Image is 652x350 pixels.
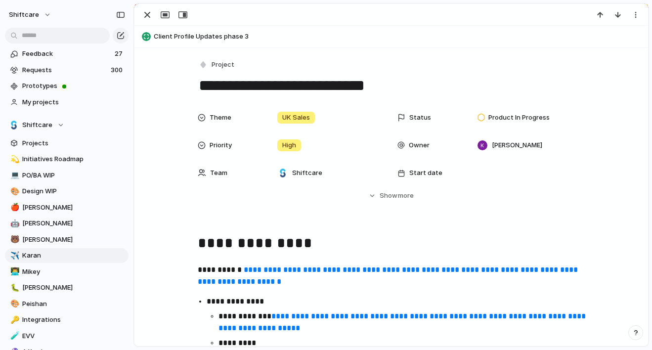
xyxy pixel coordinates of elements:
span: shiftcare [9,10,39,20]
button: 🎨 [9,186,19,196]
span: Project [212,60,234,70]
div: 🤖 [10,218,17,229]
span: Theme [210,113,231,123]
span: Karan [22,251,125,261]
span: UK Sales [282,113,310,123]
button: 🍎 [9,203,19,213]
span: Feedback [22,49,112,59]
span: Initiatives Roadmap [22,154,125,164]
button: 🤖 [9,219,19,228]
span: Peishan [22,299,125,309]
span: Start date [409,168,442,178]
span: Projects [22,138,125,148]
span: My projects [22,97,125,107]
span: more [398,191,414,201]
span: Product In Progress [488,113,550,123]
a: 🧪EVV [5,329,129,344]
button: 🐻 [9,235,19,245]
span: [PERSON_NAME] [492,140,542,150]
span: Design WIP [22,186,125,196]
button: Client Profile Updates phase 3 [139,29,644,44]
div: 👨‍💻 [10,266,17,277]
span: Integrations [22,315,125,325]
a: 🎨Peishan [5,297,129,311]
button: ✈️ [9,251,19,261]
button: 🧪 [9,331,19,341]
button: 👨‍💻 [9,267,19,277]
button: 💫 [9,154,19,164]
div: 🐻 [10,234,17,245]
span: [PERSON_NAME] [22,283,125,293]
span: Team [210,168,227,178]
span: Client Profile Updates phase 3 [154,32,644,42]
span: Requests [22,65,108,75]
div: 🎨 [10,186,17,197]
span: [PERSON_NAME] [22,219,125,228]
a: 🎨Design WIP [5,184,129,199]
span: PO/BA WIP [22,171,125,180]
div: 💻 [10,170,17,181]
a: 🍎[PERSON_NAME] [5,200,129,215]
a: Prototypes [5,79,129,93]
a: My projects [5,95,129,110]
span: [PERSON_NAME] [22,203,125,213]
button: 💻 [9,171,19,180]
span: Mikey [22,267,125,277]
span: EVV [22,331,125,341]
div: 💫 [10,154,17,165]
div: 🔑 [10,314,17,326]
button: 🎨 [9,299,19,309]
button: 🔑 [9,315,19,325]
a: ✈️Karan [5,248,129,263]
a: 💻PO/BA WIP [5,168,129,183]
button: 🐛 [9,283,19,293]
a: 🔑Integrations [5,312,129,327]
a: 🐻[PERSON_NAME] [5,232,129,247]
span: Priority [210,140,232,150]
span: [PERSON_NAME] [22,235,125,245]
a: 🤖[PERSON_NAME] [5,216,129,231]
div: 🧪 [10,330,17,342]
a: Projects [5,136,129,151]
div: 🍎 [10,202,17,213]
span: Shiftcare [292,168,322,178]
div: 🐛 [10,282,17,294]
a: 🐛[PERSON_NAME] [5,280,129,295]
button: shiftcare [4,7,56,23]
span: High [282,140,296,150]
button: Project [197,58,237,72]
span: Show [380,191,397,201]
a: 💫Initiatives Roadmap [5,152,129,167]
span: Shiftcare [22,120,52,130]
span: 27 [115,49,125,59]
a: Feedback27 [5,46,129,61]
button: Showmore [198,187,585,205]
span: Prototypes [22,81,125,91]
div: 🎨 [10,298,17,309]
button: Shiftcare [5,118,129,132]
span: Owner [409,140,430,150]
a: 👨‍💻Mikey [5,264,129,279]
span: Status [409,113,431,123]
span: 300 [111,65,125,75]
div: ✈️ [10,250,17,262]
a: Requests300 [5,63,129,78]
